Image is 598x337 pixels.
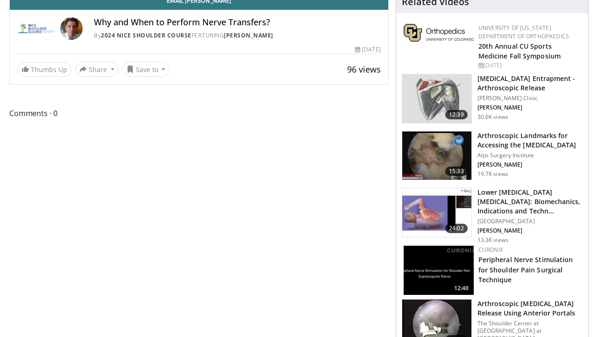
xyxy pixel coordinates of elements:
p: 19.7K views [477,170,508,178]
p: [PERSON_NAME] [477,104,583,111]
span: Comments 0 [9,107,389,119]
a: 2024 Nice Shoulder Course [101,31,192,39]
h3: Arthroscopic [MEDICAL_DATA] Release Using Anterior Portals [477,299,583,318]
a: Peripheral Nerve Stimulation for Shoulder Pain Surgical Technique [478,255,573,284]
p: [PERSON_NAME] [477,227,583,234]
img: 003f300e-98b5-4117-aead-6046ac8f096e.150x105_q85_crop-smart_upscale.jpg [402,188,471,237]
div: [DATE] [355,45,380,54]
p: [PERSON_NAME] [477,161,583,168]
img: e3bdd152-f5ff-439a-bfcf-d8989886bdb1.150x105_q85_crop-smart_upscale.jpg [404,246,474,295]
span: 24:02 [445,224,468,233]
span: 96 views [347,64,381,75]
img: 355603a8-37da-49b6-856f-e00d7e9307d3.png.150x105_q85_autocrop_double_scale_upscale_version-0.2.png [404,24,474,42]
h3: [MEDICAL_DATA] Entrapment - Arthroscopic Release [477,74,583,93]
p: 30.6K views [477,113,508,121]
a: 20th Annual CU Sports Medicine Fall Symposium [478,42,561,60]
h3: Arthroscopic Landmarks for Accessing the [MEDICAL_DATA] [477,131,583,150]
h4: Why and When to Perform Nerve Transfers? [94,17,380,28]
p: [GEOGRAPHIC_DATA] [477,218,583,225]
span: 12:39 [445,110,468,119]
a: Thumbs Up [17,62,71,77]
a: Curonix [478,246,503,254]
img: Avatar [60,17,83,40]
a: University of [US_STATE] Department of Orthopaedics [478,24,569,40]
a: 15:33 Arthroscopic Landmarks for Accessing the [MEDICAL_DATA] Alps Surgery Institute [PERSON_NAME... [402,131,583,181]
a: 24:02 Lower [MEDICAL_DATA] [MEDICAL_DATA]: Biomechanics, Indications and Techn… [GEOGRAPHIC_DATA]... [402,188,583,244]
img: 752280_3.png.150x105_q85_crop-smart_upscale.jpg [402,132,471,180]
span: 12:40 [451,284,471,293]
button: Share [75,62,119,77]
div: [DATE] [478,61,581,70]
a: 12:40 [404,246,474,295]
p: Alps Surgery Institute [477,152,583,159]
div: By FEATURING [94,31,380,40]
img: 38716_0000_3.png.150x105_q85_crop-smart_upscale.jpg [402,74,471,123]
p: [PERSON_NAME] Clinic [477,95,583,102]
a: [PERSON_NAME] [224,31,273,39]
a: 12:39 [MEDICAL_DATA] Entrapment - Arthroscopic Release [PERSON_NAME] Clinic [PERSON_NAME] 30.6K v... [402,74,583,124]
h3: Lower [MEDICAL_DATA] [MEDICAL_DATA]: Biomechanics, Indications and Techn… [477,188,583,216]
p: 13.3K views [477,236,508,244]
img: 2024 Nice Shoulder Course [17,17,57,40]
span: 15:33 [445,167,468,176]
button: Save to [122,62,170,77]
